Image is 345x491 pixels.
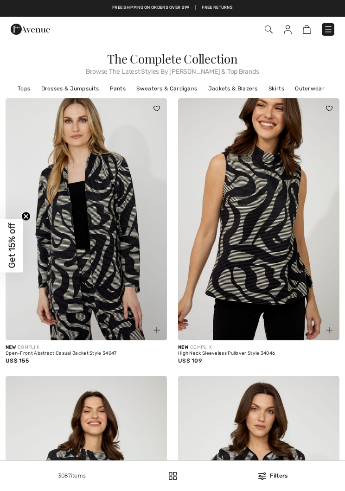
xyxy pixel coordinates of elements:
img: plus_v2.svg [326,327,332,333]
div: Filters [207,472,339,480]
a: Dresses & Jumpsuits [37,83,104,95]
span: The Complete Collection [107,51,238,67]
a: Skirts [264,83,289,95]
img: plus_v2.svg [153,327,160,333]
div: COMPLI K [178,344,339,351]
div: COMPLI K [6,344,167,351]
span: New [178,344,188,350]
span: Get 15% off [6,223,17,268]
div: High Neck Sleeveless Pullover Style 34046 [178,351,339,357]
img: My Info [284,25,292,34]
img: Filters [169,472,177,480]
a: Jackets & Blazers [204,83,262,95]
span: 3087 [58,472,71,479]
a: Tops [13,83,35,95]
img: Search [265,26,273,33]
img: Filters [258,472,266,480]
img: Menu [324,25,333,34]
div: Open-Front Abstract Casual Jacket Style 34047 [6,351,167,357]
a: 1ère Avenue [11,25,50,33]
img: Open-Front Abstract Casual Jacket Style 34047. As sample [6,98,167,340]
img: 1ère Avenue [11,20,50,38]
img: heart_black_full.svg [326,106,332,111]
a: Free shipping on orders over $99 [112,5,190,11]
span: Browse The Latest Styles By [PERSON_NAME] & Top Brands [6,65,339,75]
span: New [6,344,16,350]
span: | [195,5,196,11]
span: US$ 109 [178,357,202,364]
img: heart_black_full.svg [153,106,160,111]
a: Free Returns [202,5,233,11]
a: Pants [105,83,131,95]
a: Outerwear [290,83,329,95]
span: US$ 155 [6,357,29,364]
img: Shopping Bag [303,25,311,34]
img: High Neck Sleeveless Pullover Style 34046. As sample [178,98,339,340]
a: Sweaters & Cardigans [132,83,202,95]
button: Close teaser [21,211,31,221]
